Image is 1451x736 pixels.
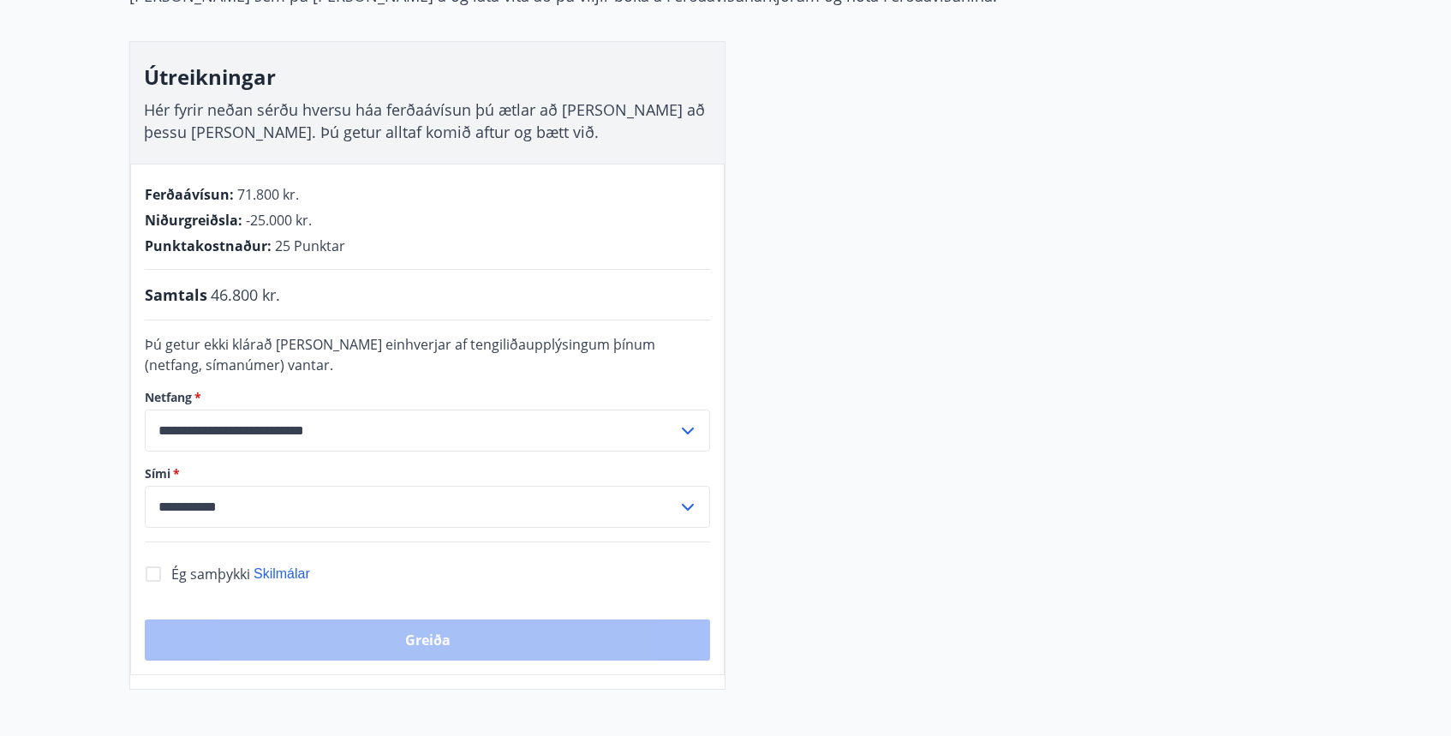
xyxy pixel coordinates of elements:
[171,565,250,583] span: Ég samþykki
[145,335,655,374] span: Þú getur ekki klárað [PERSON_NAME] einhverjar af tengiliðaupplýsingum þínum (netfang, símanúmer) ...
[145,389,710,406] label: Netfang
[144,63,711,92] h3: Útreikningar
[275,236,345,255] span: 25 Punktar
[254,565,310,583] button: Skilmálar
[254,566,310,581] span: Skilmálar
[145,211,242,230] span: Niðurgreiðsla :
[246,211,312,230] span: -25.000 kr.
[145,465,710,482] label: Sími
[144,99,705,142] span: Hér fyrir neðan sérðu hversu háa ferðaávísun þú ætlar að [PERSON_NAME] að þessu [PERSON_NAME]. Þú...
[145,284,207,306] span: Samtals
[211,284,280,306] span: 46.800 kr.
[237,185,299,204] span: 71.800 kr.
[145,236,272,255] span: Punktakostnaður :
[145,185,234,204] span: Ferðaávísun :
